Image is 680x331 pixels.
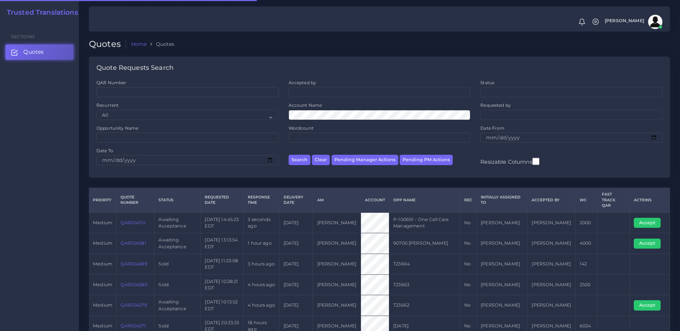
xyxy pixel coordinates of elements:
td: P-100691 - One Call Care Management [389,212,460,233]
td: [DATE] 14:45:23 EDT [201,212,244,233]
td: [PERSON_NAME] [313,254,361,274]
td: 3 hours ago [244,254,279,274]
td: No [460,295,476,316]
h4: Quote Requests Search [96,64,173,72]
th: AM [313,188,361,212]
td: [DATE] [279,254,313,274]
a: Quotes [5,44,73,59]
button: Pending PM Actions [400,155,453,165]
td: [PERSON_NAME] [476,254,527,274]
td: T23662 [389,295,460,316]
th: Opp Name [389,188,460,212]
th: Fast Track QAR [598,188,629,212]
button: Pending Manager Actions [332,155,398,165]
span: medium [93,323,112,328]
img: avatar [648,15,662,29]
th: Priority [89,188,116,212]
td: [PERSON_NAME] [313,295,361,316]
td: [DATE] 11:23:08 EDT [201,254,244,274]
a: QAR124080 [120,282,147,287]
td: No [460,254,476,274]
td: Awaiting Acceptance [154,233,201,254]
h2: Quotes [89,39,126,49]
td: [PERSON_NAME] [528,233,575,254]
td: No [460,233,476,254]
td: T23664 [389,254,460,274]
td: [PERSON_NAME] [476,212,527,233]
label: Accepted by [289,80,317,86]
label: Resizable Columns [480,157,539,166]
td: [DATE] 13:13:54 EDT [201,233,244,254]
label: QAR Number [96,80,126,86]
td: No [460,274,476,295]
li: Quotes [147,40,174,48]
label: Opportunity Name [96,125,138,131]
a: QAR124071 [120,323,146,328]
span: medium [93,261,112,267]
span: Quotes [23,48,44,56]
td: [PERSON_NAME] [528,274,575,295]
th: Quote Number [116,188,154,212]
td: [DATE] [279,274,313,295]
button: Accept [634,239,661,249]
th: Response Time [244,188,279,212]
th: REC [460,188,476,212]
td: 4000 [575,233,598,254]
label: Requested by [480,102,511,108]
a: Home [131,40,147,48]
td: 2000 [575,212,598,233]
span: medium [93,220,112,225]
td: 4 hours ago [244,295,279,316]
th: Accepted by [528,188,575,212]
td: 4 hours ago [244,274,279,295]
a: Accept [634,240,666,246]
th: WC [575,188,598,212]
td: [PERSON_NAME] [476,274,527,295]
td: Sold [154,274,201,295]
th: Status [154,188,201,212]
th: Requested Date [201,188,244,212]
td: [DATE] [279,295,313,316]
td: 142 [575,254,598,274]
span: medium [93,282,112,287]
td: No [460,212,476,233]
th: Actions [629,188,670,212]
th: Initially Assigned to [476,188,527,212]
td: 1 hour ago [244,233,279,254]
td: [DATE] [279,233,313,254]
td: [PERSON_NAME] [528,212,575,233]
td: T23663 [389,274,460,295]
td: 3 seconds ago [244,212,279,233]
td: [PERSON_NAME] [313,274,361,295]
td: [PERSON_NAME] [528,295,575,316]
a: Accept [634,302,666,308]
a: [PERSON_NAME]avatar [601,15,665,29]
span: Sections [11,34,35,39]
a: QAR124079 [120,302,147,308]
a: Trusted Translations [2,9,78,17]
button: Clear [312,155,330,165]
label: Recurrent [96,102,119,108]
td: [PERSON_NAME] [313,233,361,254]
label: Wordcount [289,125,314,131]
span: [PERSON_NAME] [605,19,644,23]
label: Date From [480,125,504,131]
td: [DATE] 10:13:52 EDT [201,295,244,316]
td: Awaiting Acceptance [154,212,201,233]
td: [PERSON_NAME] [528,254,575,274]
td: Awaiting Acceptance [154,295,201,316]
button: Accept [634,218,661,228]
td: [PERSON_NAME] [476,233,527,254]
th: Delivery Date [279,188,313,212]
td: [PERSON_NAME] [313,212,361,233]
label: Status [480,80,494,86]
td: [PERSON_NAME] [476,295,527,316]
button: Search [289,155,310,165]
label: Date To [96,148,113,154]
th: Account [361,188,389,212]
span: medium [93,302,112,308]
a: QAR124110 [120,220,145,225]
td: 2500 [575,274,598,295]
td: 90700 [PERSON_NAME] [389,233,460,254]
